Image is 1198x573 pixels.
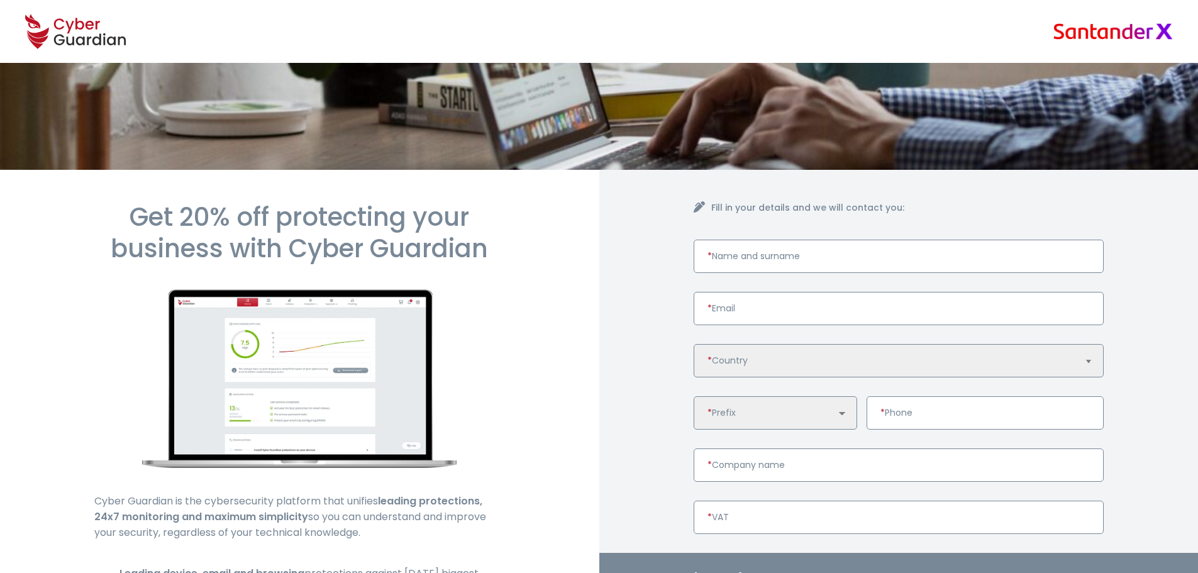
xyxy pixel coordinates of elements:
img: Santander X logo [1053,23,1173,39]
strong: leading protections, 24x7 monitoring and maximum simplicity [94,494,482,524]
h1: Get 20% off protecting your business with Cyber Guardian [94,201,505,264]
h4: Fill in your details and we will contact you: [711,201,1104,214]
img: cyberguardian-home [142,289,457,468]
input: Enter a valid phone number. [867,396,1104,430]
p: Cyber Guardian is the cybersecurity platform that unifies so you can understand and improve your ... [94,493,505,540]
